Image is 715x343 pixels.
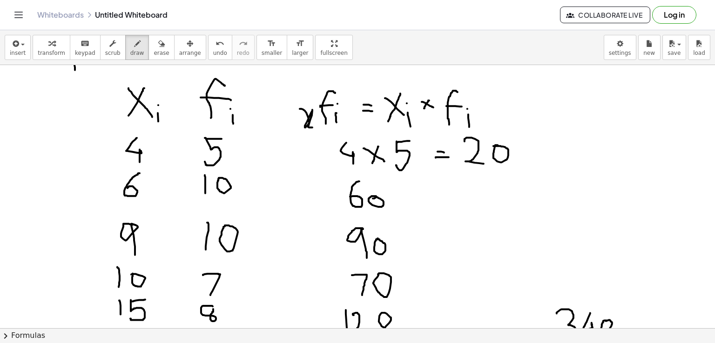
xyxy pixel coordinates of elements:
[125,35,149,60] button: draw
[267,38,276,49] i: format_size
[239,38,248,49] i: redo
[216,38,224,49] i: undo
[688,35,710,60] button: load
[11,7,26,22] button: Toggle navigation
[287,35,313,60] button: format_sizelarger
[652,6,696,24] button: Log in
[154,50,169,56] span: erase
[256,35,287,60] button: format_sizesmaller
[604,35,636,60] button: settings
[33,35,70,60] button: transform
[5,35,31,60] button: insert
[232,35,255,60] button: redoredo
[148,35,174,60] button: erase
[105,50,121,56] span: scrub
[693,50,705,56] span: load
[10,50,26,56] span: insert
[662,35,686,60] button: save
[75,50,95,56] span: keypad
[262,50,282,56] span: smaller
[560,7,650,23] button: Collaborate Live
[70,35,101,60] button: keyboardkeypad
[100,35,126,60] button: scrub
[81,38,89,49] i: keyboard
[568,11,642,19] span: Collaborate Live
[320,50,347,56] span: fullscreen
[38,50,65,56] span: transform
[179,50,201,56] span: arrange
[609,50,631,56] span: settings
[130,50,144,56] span: draw
[237,50,250,56] span: redo
[296,38,304,49] i: format_size
[643,50,655,56] span: new
[668,50,681,56] span: save
[174,35,206,60] button: arrange
[213,50,227,56] span: undo
[315,35,352,60] button: fullscreen
[292,50,308,56] span: larger
[208,35,232,60] button: undoundo
[37,10,84,20] a: Whiteboards
[638,35,661,60] button: new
